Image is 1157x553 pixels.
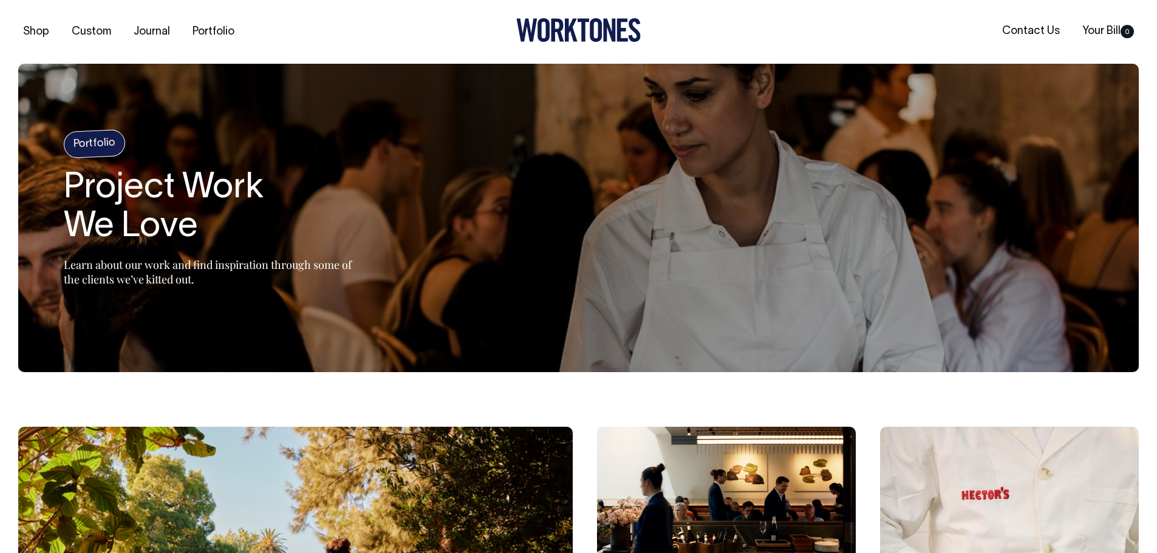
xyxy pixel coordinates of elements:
a: Portfolio [188,22,239,42]
a: Your Bill0 [1077,21,1139,41]
p: Learn about our work and find inspiration through some of the clients we’ve kitted out. [64,257,367,287]
a: Journal [129,22,175,42]
a: Shop [18,22,54,42]
a: Contact Us [997,21,1065,41]
h1: Project Work We Love [64,169,367,247]
a: Custom [67,22,116,42]
h4: Portfolio [63,129,126,158]
span: 0 [1121,25,1134,38]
